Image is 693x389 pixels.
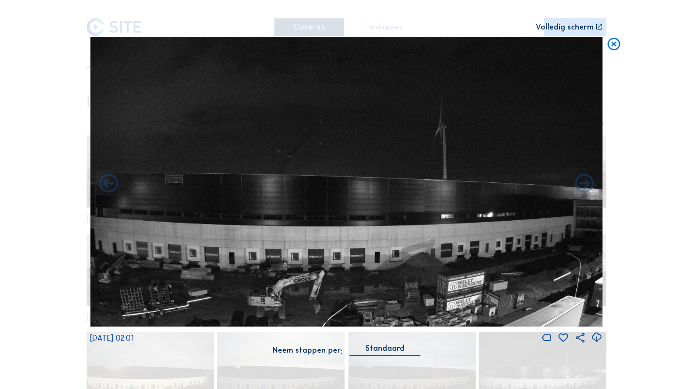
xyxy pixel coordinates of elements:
i: Forward [97,173,120,195]
div: Neem stappen per: [272,346,343,354]
div: Standaard [365,344,405,353]
div: Standaard [350,344,421,355]
span: [DATE] 02:01 [90,333,134,343]
img: Image [90,37,603,327]
div: Volledig scherm [536,23,594,31]
i: Back [573,173,596,195]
